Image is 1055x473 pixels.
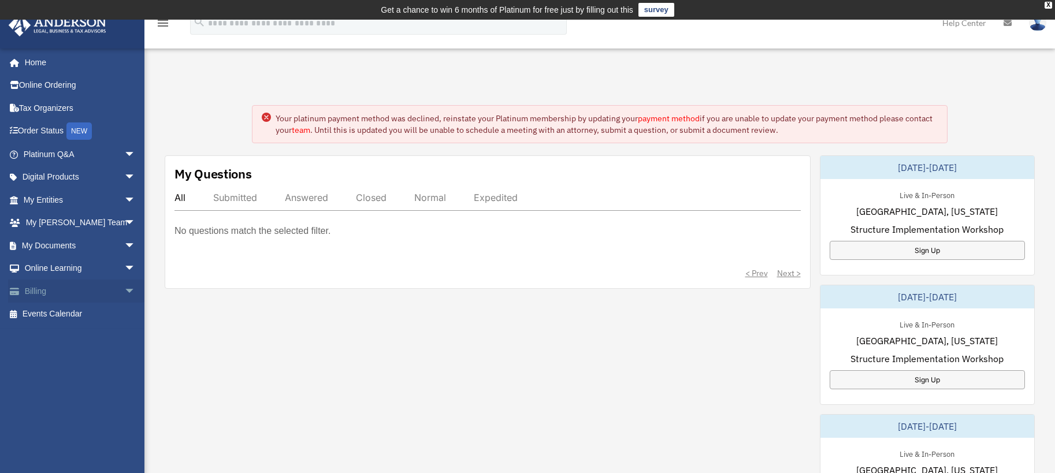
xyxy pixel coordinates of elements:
[830,370,1026,389] a: Sign Up
[124,257,147,281] span: arrow_drop_down
[156,20,170,30] a: menu
[124,166,147,189] span: arrow_drop_down
[174,165,252,183] div: My Questions
[856,334,998,348] span: [GEOGRAPHIC_DATA], [US_STATE]
[124,188,147,212] span: arrow_drop_down
[174,192,185,203] div: All
[381,3,633,17] div: Get a chance to win 6 months of Platinum for free just by filling out this
[8,234,153,257] a: My Documentsarrow_drop_down
[124,143,147,166] span: arrow_drop_down
[8,143,153,166] a: Platinum Q&Aarrow_drop_down
[8,280,153,303] a: Billingarrow_drop_down
[8,166,153,189] a: Digital Productsarrow_drop_down
[890,318,964,330] div: Live & In-Person
[1029,14,1046,31] img: User Pic
[856,204,998,218] span: [GEOGRAPHIC_DATA], [US_STATE]
[124,280,147,303] span: arrow_drop_down
[8,257,153,280] a: Online Learningarrow_drop_down
[820,285,1035,308] div: [DATE]-[DATE]
[5,14,110,36] img: Anderson Advisors Platinum Portal
[820,156,1035,179] div: [DATE]-[DATE]
[285,192,328,203] div: Answered
[156,16,170,30] i: menu
[292,125,310,135] a: team
[276,113,938,136] div: Your platinum payment method was declined, reinstate your Platinum membership by updating your if...
[174,223,330,239] p: No questions match the selected filter.
[213,192,257,203] div: Submitted
[8,188,153,211] a: My Entitiesarrow_drop_down
[8,96,153,120] a: Tax Organizers
[8,120,153,143] a: Order StatusNEW
[8,51,147,74] a: Home
[638,113,700,124] a: payment method
[890,447,964,459] div: Live & In-Person
[1045,2,1052,9] div: close
[8,211,153,234] a: My [PERSON_NAME] Teamarrow_drop_down
[193,16,206,28] i: search
[356,192,387,203] div: Closed
[124,211,147,235] span: arrow_drop_down
[638,3,674,17] a: survey
[850,352,1004,366] span: Structure Implementation Workshop
[8,303,153,326] a: Events Calendar
[890,188,964,200] div: Live & In-Person
[414,192,446,203] div: Normal
[820,415,1035,438] div: [DATE]-[DATE]
[124,234,147,258] span: arrow_drop_down
[66,122,92,140] div: NEW
[830,241,1026,260] a: Sign Up
[850,222,1004,236] span: Structure Implementation Workshop
[8,74,153,97] a: Online Ordering
[474,192,518,203] div: Expedited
